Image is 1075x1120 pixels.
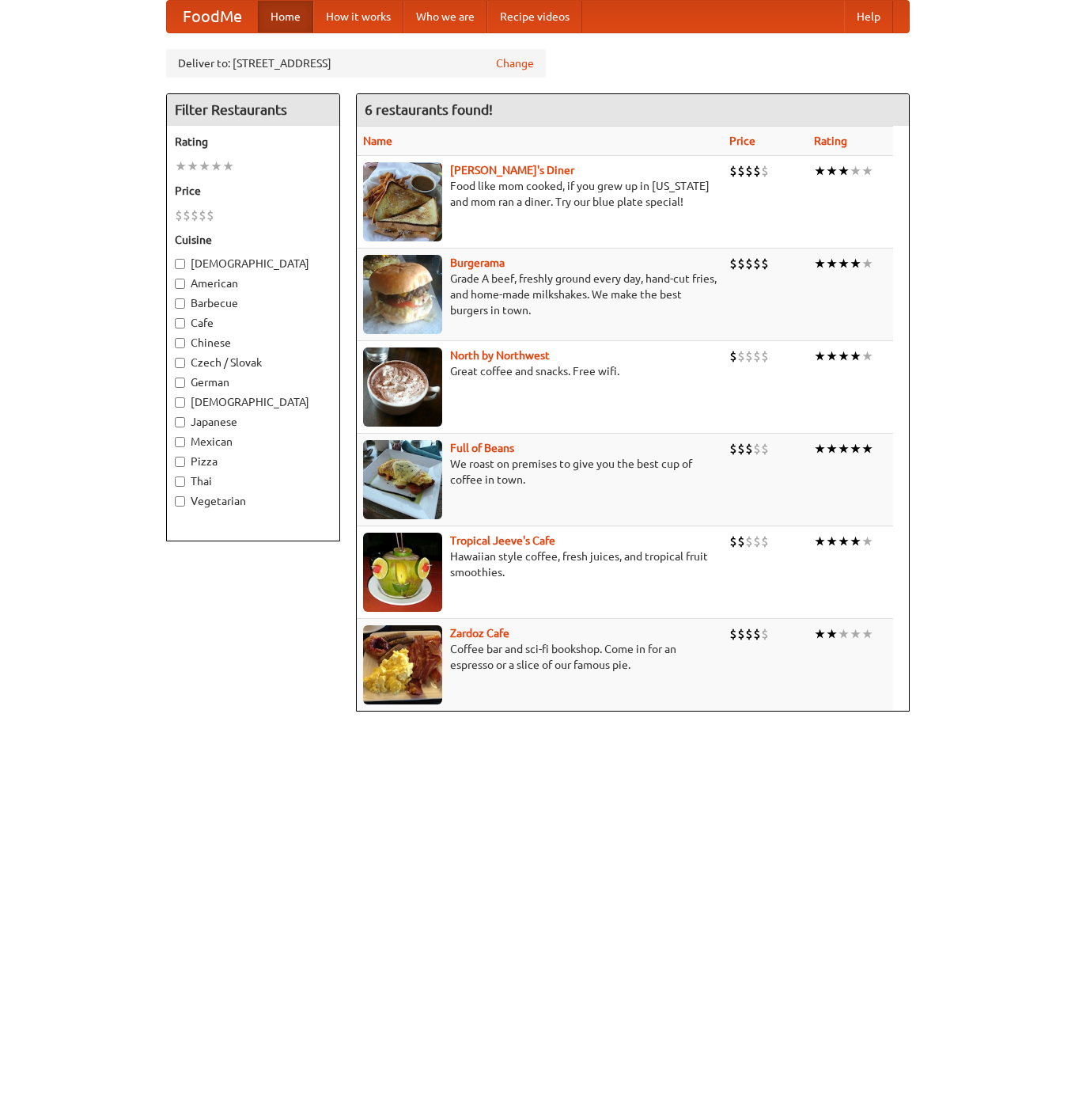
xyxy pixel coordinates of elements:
[814,135,847,147] a: Rating
[729,440,737,457] li: $
[363,347,442,427] img: north.jpg
[175,358,185,368] input: Czech / Slovak
[363,625,442,704] img: zardoz.jpg
[175,454,331,469] label: Pizza
[363,549,717,580] p: Hawaiian style coffee, fresh juices, and tropical fruit smoothies.
[175,414,331,430] label: Japanese
[363,440,442,519] img: beans.jpg
[175,437,185,447] input: Mexican
[814,255,826,272] li: ★
[761,347,769,365] li: $
[745,162,753,180] li: $
[850,533,861,550] li: ★
[199,207,206,224] li: $
[258,1,313,32] a: Home
[838,255,850,272] li: ★
[745,255,753,272] li: $
[861,347,873,365] li: ★
[175,397,185,408] input: [DEMOGRAPHIC_DATA]
[737,440,745,457] li: $
[175,207,183,224] li: $
[450,534,555,547] b: Tropical Jeeve's Cafe
[363,271,717,318] p: Grade A beef, freshly ground every day, hand-cut fries, and home-made milkshakes. We make the bes...
[166,49,546,78] div: Deliver to: [STREET_ADDRESS]
[450,627,509,640] a: Zardoz Cafe
[838,347,850,365] li: ★
[814,347,826,365] li: ★
[175,134,331,150] h5: Rating
[496,55,534,71] a: Change
[861,162,873,180] li: ★
[850,162,861,180] li: ★
[753,255,761,272] li: $
[861,440,873,457] li: ★
[850,440,861,457] li: ★
[363,135,392,147] a: Name
[450,164,574,177] b: [PERSON_NAME]'s Diner
[175,476,185,487] input: Thai
[826,162,838,180] li: ★
[861,255,873,272] li: ★
[187,158,199,175] li: ★
[737,347,745,365] li: $
[729,162,737,180] li: $
[175,335,331,351] label: Chinese
[175,378,185,388] input: German
[838,440,850,457] li: ★
[850,255,861,272] li: ★
[761,440,769,457] li: $
[175,259,185,269] input: [DEMOGRAPHIC_DATA]
[450,256,505,269] b: Burgerama
[183,207,191,224] li: $
[222,158,234,175] li: ★
[175,355,331,370] label: Czech / Slovak
[191,207,199,224] li: $
[167,1,258,32] a: FoodMe
[761,255,769,272] li: $
[175,275,331,291] label: American
[363,178,717,210] p: Food like mom cooked, if you grew up in [US_STATE] and mom ran a diner. Try our blue plate special!
[363,456,717,488] p: We roast on premises to give you the best cup of coffee in town.
[737,162,745,180] li: $
[175,183,331,199] h5: Price
[175,374,331,390] label: German
[753,533,761,550] li: $
[745,533,753,550] li: $
[838,625,850,643] li: ★
[826,440,838,457] li: ★
[175,315,331,331] label: Cafe
[753,162,761,180] li: $
[175,256,331,271] label: [DEMOGRAPHIC_DATA]
[814,440,826,457] li: ★
[167,94,339,126] h4: Filter Restaurants
[861,625,873,643] li: ★
[363,363,717,379] p: Great coffee and snacks. Free wifi.
[175,457,185,467] input: Pizza
[745,625,753,643] li: $
[729,625,737,643] li: $
[838,533,850,550] li: ★
[450,349,550,362] a: North by Northwest
[729,255,737,272] li: $
[175,158,187,175] li: ★
[745,347,753,365] li: $
[403,1,487,32] a: Who we are
[814,162,826,180] li: ★
[861,533,873,550] li: ★
[826,533,838,550] li: ★
[761,625,769,643] li: $
[729,135,755,147] a: Price
[175,338,185,348] input: Chinese
[175,496,185,507] input: Vegetarian
[753,440,761,457] li: $
[450,442,514,454] b: Full of Beans
[850,625,861,643] li: ★
[487,1,582,32] a: Recipe videos
[199,158,210,175] li: ★
[737,533,745,550] li: $
[175,394,331,410] label: [DEMOGRAPHIC_DATA]
[745,440,753,457] li: $
[753,625,761,643] li: $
